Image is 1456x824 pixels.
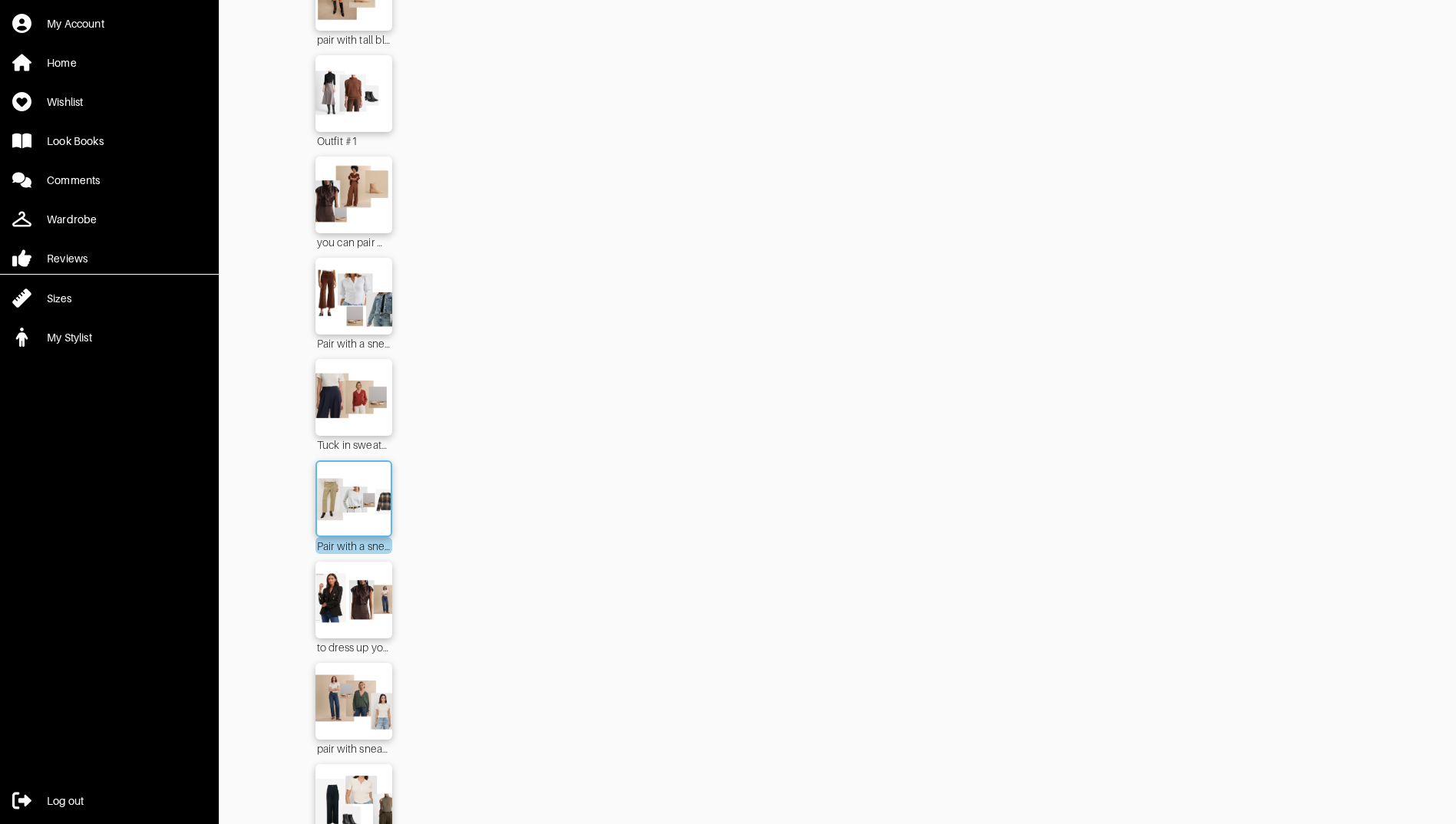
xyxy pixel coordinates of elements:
div: My Account [47,16,104,31]
div: Pair with a sneaker [315,335,392,351]
div: Home [47,55,77,71]
div: to dress up your jeans or pair with matching trouser VB pants [315,638,392,655]
img: Outfit you can pair with VB plaid blazer [310,164,398,226]
img: Outfit Tuck in sweater and pair with sneaker [310,367,398,428]
div: Wardrobe [47,212,97,227]
img: Outfit Pair with a sneaker [312,470,395,528]
img: Outfit Outfit #1 [310,63,398,124]
div: you can pair with VB plaid blazer [315,233,392,250]
div: Wishlist [47,94,83,110]
img: Outfit Pair with a sneaker [310,265,398,327]
div: Pair with a sneaker [315,537,392,554]
div: pair with sneaker [315,740,392,756]
div: Tuck in sweater and pair with sneaker [315,436,392,453]
div: Sizes [47,291,71,306]
div: Reviews [47,251,87,266]
div: Comments [47,173,100,188]
div: pair with tall black boot to dress up [315,31,392,48]
div: My Stylist [47,330,92,345]
img: Outfit to dress up your jeans or pair with matching trouser VB pants [310,569,398,631]
img: Outfit pair with sneaker [310,671,398,732]
div: Log out [47,793,84,809]
div: Outfit #1 [315,132,392,149]
div: Look Books [47,133,104,149]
